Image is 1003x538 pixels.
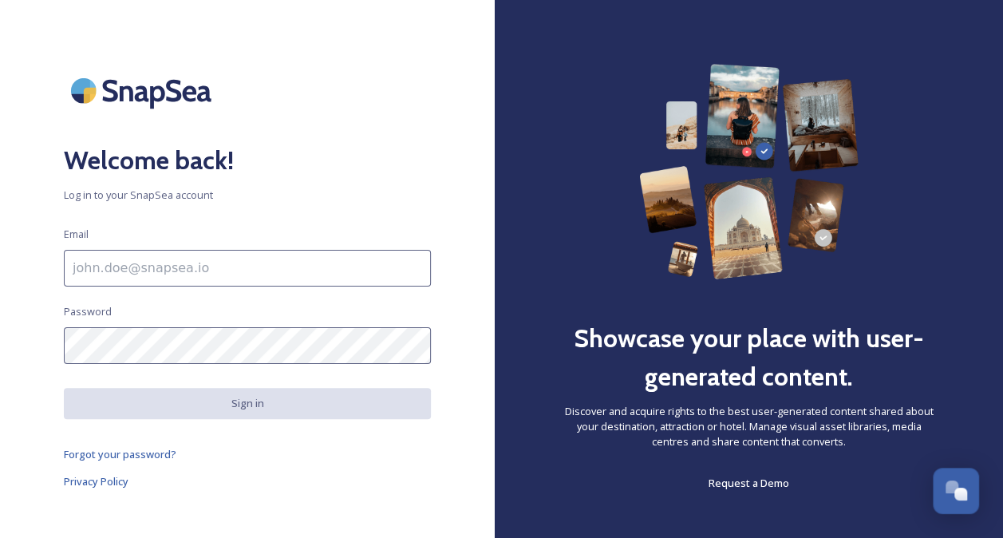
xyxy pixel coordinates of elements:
h2: Showcase your place with user-generated content. [559,319,939,396]
button: Sign in [64,388,431,419]
h2: Welcome back! [64,141,431,180]
a: Forgot your password? [64,445,431,464]
span: Request a Demo [709,476,789,490]
span: Password [64,304,112,319]
img: 63b42ca75bacad526042e722_Group%20154-p-800.png [639,64,859,279]
span: Privacy Policy [64,474,128,489]
a: Request a Demo [709,473,789,493]
span: Discover and acquire rights to the best user-generated content shared about your destination, att... [559,404,939,450]
a: Privacy Policy [64,472,431,491]
span: Forgot your password? [64,447,176,461]
span: Log in to your SnapSea account [64,188,431,203]
input: john.doe@snapsea.io [64,250,431,287]
img: SnapSea Logo [64,64,223,117]
span: Email [64,227,89,242]
button: Open Chat [933,468,979,514]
